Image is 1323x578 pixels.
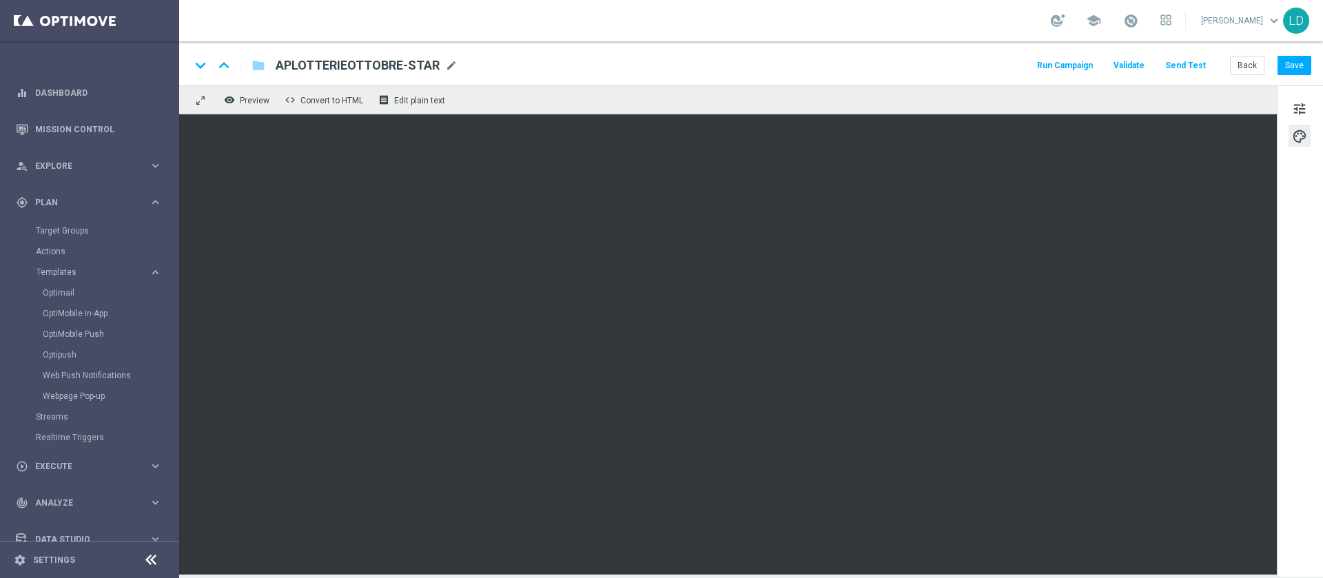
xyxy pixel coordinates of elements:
[36,225,143,236] a: Target Groups
[16,87,28,99] i: equalizer
[36,432,143,443] a: Realtime Triggers
[16,460,149,473] div: Execute
[1230,56,1264,75] button: Back
[43,282,178,303] div: Optimail
[16,160,149,172] div: Explore
[35,198,149,207] span: Plan
[149,496,162,509] i: keyboard_arrow_right
[1278,56,1311,75] button: Save
[1266,13,1282,28] span: keyboard_arrow_down
[378,94,389,105] i: receipt
[149,159,162,172] i: keyboard_arrow_right
[1086,13,1101,28] span: school
[190,55,211,76] i: keyboard_arrow_down
[149,460,162,473] i: keyboard_arrow_right
[43,365,178,386] div: Web Push Notifications
[149,196,162,209] i: keyboard_arrow_right
[300,96,363,105] span: Convert to HTML
[36,427,178,448] div: Realtime Triggers
[43,391,143,402] a: Webpage Pop-up
[36,262,178,406] div: Templates
[36,246,143,257] a: Actions
[149,533,162,546] i: keyboard_arrow_right
[214,55,234,76] i: keyboard_arrow_up
[15,197,163,208] button: gps_fixed Plan keyboard_arrow_right
[43,287,143,298] a: Optimail
[43,344,178,365] div: Optipush
[16,196,149,209] div: Plan
[276,57,440,74] span: APLOTTERIEOTTOBRE-STAR
[15,497,163,508] button: track_changes Analyze keyboard_arrow_right
[250,54,267,76] button: folder
[240,96,269,105] span: Preview
[43,329,143,340] a: OptiMobile Push
[43,303,178,324] div: OptiMobile In-App
[285,94,296,105] span: code
[14,554,26,566] i: settings
[1283,8,1309,34] div: LD
[16,533,149,546] div: Data Studio
[1292,127,1307,145] span: palette
[36,267,163,278] button: Templates keyboard_arrow_right
[35,535,149,544] span: Data Studio
[15,461,163,472] button: play_circle_outline Execute keyboard_arrow_right
[36,220,178,241] div: Target Groups
[281,91,369,109] button: code Convert to HTML
[43,308,143,319] a: OptiMobile In-App
[1163,56,1208,75] button: Send Test
[37,268,149,276] div: Templates
[43,324,178,344] div: OptiMobile Push
[224,94,235,105] i: remove_red_eye
[37,268,135,276] span: Templates
[15,124,163,135] button: Mission Control
[15,161,163,172] button: person_search Explore keyboard_arrow_right
[1035,56,1095,75] button: Run Campaign
[16,497,28,509] i: track_changes
[1111,56,1147,75] button: Validate
[149,266,162,279] i: keyboard_arrow_right
[43,370,143,381] a: Web Push Notifications
[36,411,143,422] a: Streams
[43,386,178,406] div: Webpage Pop-up
[35,499,149,507] span: Analyze
[16,497,149,509] div: Analyze
[35,111,162,147] a: Mission Control
[375,91,451,109] button: receipt Edit plain text
[16,74,162,111] div: Dashboard
[16,460,28,473] i: play_circle_outline
[1200,10,1283,31] a: [PERSON_NAME]keyboard_arrow_down
[16,111,162,147] div: Mission Control
[16,160,28,172] i: person_search
[1292,100,1307,118] span: tune
[394,96,445,105] span: Edit plain text
[36,406,178,427] div: Streams
[220,91,276,109] button: remove_red_eye Preview
[35,162,149,170] span: Explore
[35,74,162,111] a: Dashboard
[15,534,163,545] button: Data Studio keyboard_arrow_right
[1114,61,1145,70] span: Validate
[16,196,28,209] i: gps_fixed
[1289,97,1311,119] button: tune
[252,57,265,74] i: folder
[445,59,458,72] span: mode_edit
[43,349,143,360] a: Optipush
[33,556,75,564] a: Settings
[1289,125,1311,147] button: palette
[36,241,178,262] div: Actions
[35,462,149,471] span: Execute
[15,87,163,99] button: equalizer Dashboard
